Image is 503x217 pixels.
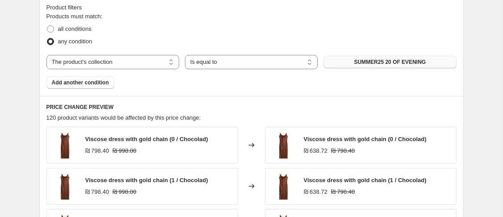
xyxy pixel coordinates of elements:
img: 70867_3_80x.jpg [51,132,78,159]
span: Add another condition [52,79,109,86]
button: Add another condition [46,76,114,89]
span: SUMMER25 20 OF EVENING [354,58,426,66]
span: 120 product variants would be affected by this price change: [46,114,201,121]
span: Viscose dress with gold chain (1 / Chocolad) [85,177,208,184]
span: Viscose dress with gold chain (1 / Chocolad) [304,177,427,184]
span: all conditions [58,25,92,32]
span: Viscose dress with gold chain (0 / Chocolad) [85,136,208,142]
img: 70867_3_80x.jpg [270,173,297,200]
span: Products must match: [46,13,103,20]
img: 70867_3_80x.jpg [51,173,78,200]
h6: PRICE CHANGE PREVIEW [46,104,457,111]
span: ₪ 998.00 [113,147,136,154]
span: ₪ 798.40 [331,188,355,195]
button: SUMMER25 20 OF EVENING [323,56,456,68]
span: ₪ 798.40 [331,147,355,154]
span: ₪ 798.40 [85,147,109,154]
span: ₪ 638.72 [304,147,327,154]
span: ₪ 798.40 [85,188,109,195]
span: any condition [58,38,92,45]
span: ₪ 998.00 [113,188,136,195]
span: ₪ 638.72 [304,188,327,195]
span: Viscose dress with gold chain (0 / Chocolad) [304,136,427,142]
img: 70867_3_80x.jpg [270,132,297,159]
div: Product filters [46,3,457,12]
